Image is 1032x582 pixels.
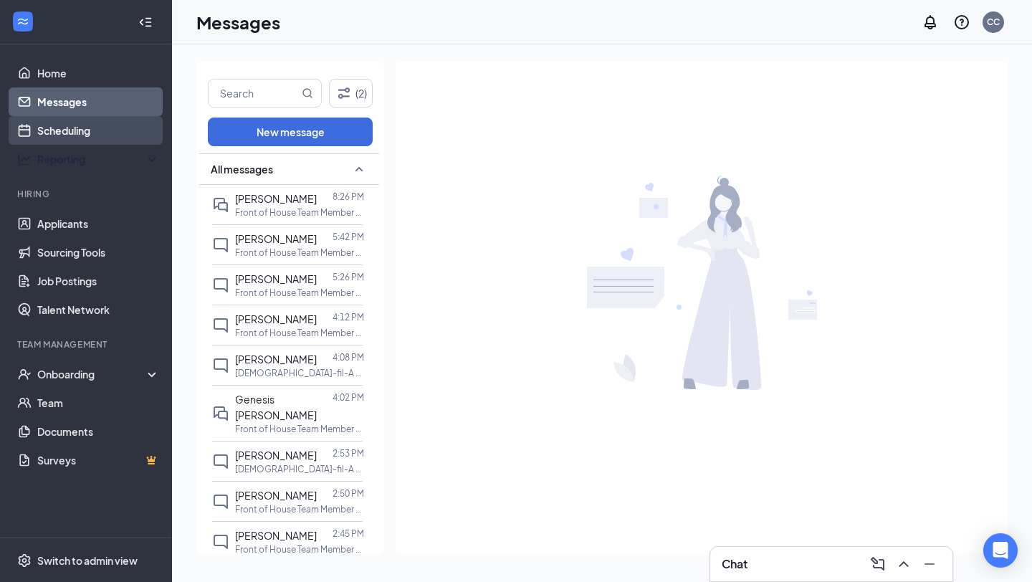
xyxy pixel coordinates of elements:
[235,232,317,245] span: [PERSON_NAME]
[37,295,160,324] a: Talent Network
[37,553,138,568] div: Switch to admin view
[211,162,273,176] span: All messages
[37,116,160,145] a: Scheduling
[37,446,160,474] a: SurveysCrown
[892,553,915,576] button: ChevronUp
[333,391,364,404] p: 4:02 PM
[209,80,299,107] input: Search
[235,272,317,285] span: [PERSON_NAME]
[235,247,364,259] p: Front of House Team Member at [GEOGRAPHIC_DATA]
[333,487,364,500] p: 2:50 PM
[37,238,160,267] a: Sourcing Tools
[235,192,317,205] span: [PERSON_NAME]
[235,327,364,339] p: Front of House Team Member at [GEOGRAPHIC_DATA]
[869,555,887,573] svg: ComposeMessage
[235,463,364,475] p: [DEMOGRAPHIC_DATA]-fil-A Daytime Team Member at [GEOGRAPHIC_DATA]
[235,503,364,515] p: Front of House Team Member at [GEOGRAPHIC_DATA]
[333,351,364,363] p: 4:08 PM
[302,87,313,99] svg: MagnifyingGlass
[235,529,317,542] span: [PERSON_NAME]
[196,10,280,34] h1: Messages
[212,533,229,550] svg: ChatInactive
[212,277,229,294] svg: ChatInactive
[235,489,317,502] span: [PERSON_NAME]
[235,287,364,299] p: Front of House Team Member at [GEOGRAPHIC_DATA]
[212,196,229,214] svg: DoubleChat
[895,555,912,573] svg: ChevronUp
[329,79,373,108] button: Filter (2)
[235,449,317,462] span: [PERSON_NAME]
[37,367,148,381] div: Onboarding
[212,237,229,254] svg: ChatInactive
[17,152,32,166] svg: Analysis
[17,553,32,568] svg: Settings
[212,453,229,470] svg: ChatInactive
[208,118,373,146] button: New message
[921,555,938,573] svg: Minimize
[37,87,160,116] a: Messages
[333,271,364,283] p: 5:26 PM
[922,14,939,31] svg: Notifications
[953,14,970,31] svg: QuestionInfo
[37,417,160,446] a: Documents
[333,191,364,203] p: 8:26 PM
[212,405,229,422] svg: DoubleChat
[235,353,317,366] span: [PERSON_NAME]
[235,543,364,555] p: Front of House Team Member at [GEOGRAPHIC_DATA]
[987,16,1000,28] div: CC
[37,267,160,295] a: Job Postings
[16,14,30,29] svg: WorkstreamLogo
[17,367,32,381] svg: UserCheck
[17,338,157,350] div: Team Management
[335,85,353,102] svg: Filter
[235,206,364,219] p: Front of House Team Member at [GEOGRAPHIC_DATA]
[212,357,229,374] svg: ChatInactive
[235,367,364,379] p: [DEMOGRAPHIC_DATA]-fil-A Daytime Team Member at [GEOGRAPHIC_DATA]
[37,209,160,238] a: Applicants
[37,152,161,166] div: Reporting
[866,553,889,576] button: ComposeMessage
[212,317,229,334] svg: ChatInactive
[333,528,364,540] p: 2:45 PM
[350,161,368,178] svg: SmallChevronUp
[333,311,364,323] p: 4:12 PM
[138,15,153,29] svg: Collapse
[722,556,747,572] h3: Chat
[983,533,1018,568] div: Open Intercom Messenger
[235,393,317,421] span: Genesis [PERSON_NAME]
[333,447,364,459] p: 2:53 PM
[37,388,160,417] a: Team
[333,231,364,243] p: 5:42 PM
[212,493,229,510] svg: ChatInactive
[918,553,941,576] button: Minimize
[37,59,160,87] a: Home
[17,188,157,200] div: Hiring
[235,313,317,325] span: [PERSON_NAME]
[235,423,364,435] p: Front of House Team Member at [GEOGRAPHIC_DATA]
